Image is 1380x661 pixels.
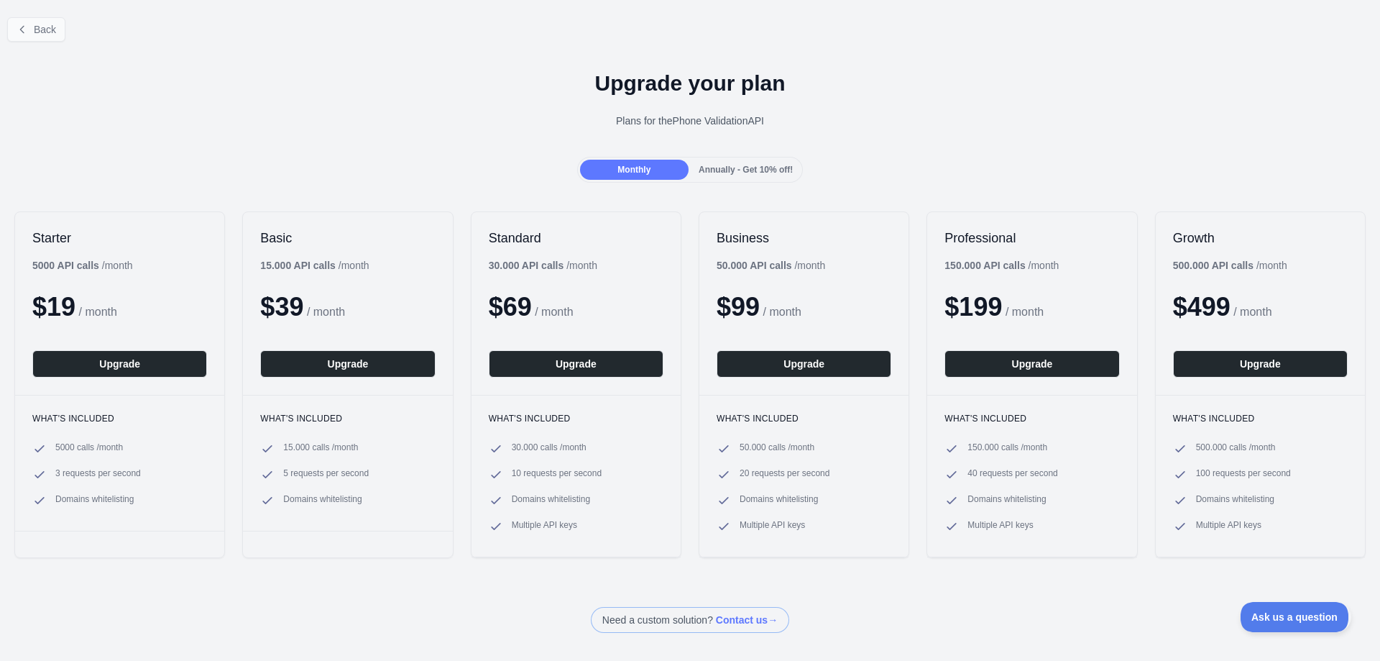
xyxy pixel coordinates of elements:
span: $ 99 [717,292,760,322]
div: / month [717,258,825,273]
b: 30.000 API calls [489,260,564,271]
div: / month [944,258,1059,273]
b: 150.000 API calls [944,260,1025,271]
h2: Professional [944,229,1119,247]
iframe: Toggle Customer Support [1241,602,1351,632]
h2: Standard [489,229,663,247]
div: / month [489,258,597,273]
b: 50.000 API calls [717,260,792,271]
span: $ 199 [944,292,1002,322]
h2: Business [717,229,891,247]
